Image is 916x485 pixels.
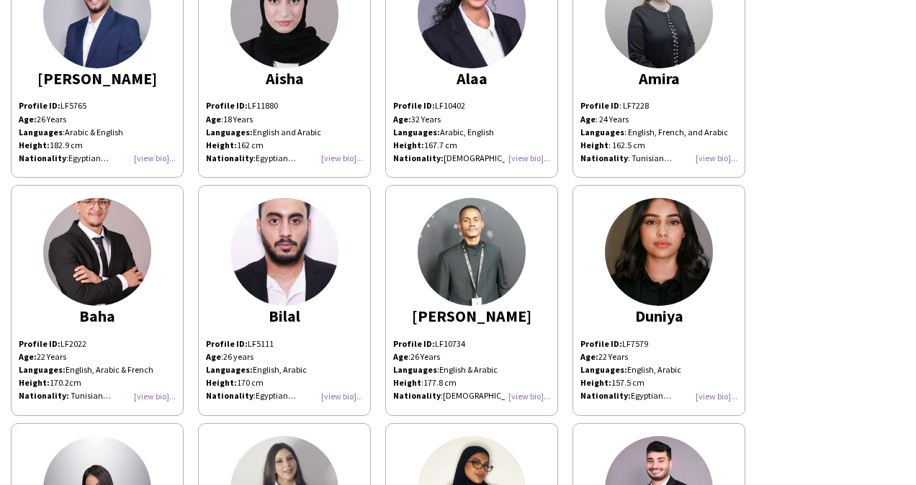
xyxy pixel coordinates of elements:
[256,390,296,401] span: Egyptian
[580,139,737,165] div: : 162.5 cm : Tunisian
[410,351,440,362] span: 26 Years
[418,198,526,306] img: thumb-65dd6f658dbe6.jpg
[580,351,598,362] strong: Age:
[206,309,363,322] div: Bilal
[443,390,536,401] span: [DEMOGRAPHIC_DATA]
[206,99,363,152] p: LF11880 English and Arabic 162 cm
[230,198,338,306] img: thumb-166344793663263380b7e36.jpg
[256,153,296,163] span: Egyptian
[393,113,550,166] p: 32 Years Arabic, English 167.7 cm [DEMOGRAPHIC_DATA]
[19,376,176,389] div: 170.2cm
[19,114,37,124] strong: Age:
[19,337,176,403] div: LF2022
[393,99,550,112] p: LF10402
[580,153,628,163] b: Nationality
[19,351,37,362] b: Age:
[19,127,63,137] b: Languages
[206,140,237,150] strong: Height:
[206,363,363,389] p: English, Arabic 170 cm
[393,390,443,401] span: :
[19,99,176,112] p: LF5765
[19,140,50,150] strong: Height:
[580,364,627,375] strong: Languages:
[223,114,253,124] span: 18 Years
[580,72,737,85] div: Amira
[206,153,256,163] span: :
[393,127,440,137] strong: Languages:
[19,350,176,403] div: 22 Years
[393,153,444,163] strong: Nationality:
[68,153,101,163] span: Egyptian
[19,364,66,375] b: Languages:
[206,72,363,85] div: Aisha
[393,140,424,150] strong: Height:
[393,114,411,124] strong: Age:
[19,113,176,126] p: 26 Years
[580,390,631,401] strong: Nationality:
[19,153,66,163] b: Nationality
[206,337,363,350] p: LF5111
[19,100,60,111] strong: Profile ID:
[19,377,50,388] b: Height:
[206,390,256,401] span: :
[19,363,176,376] div: English, Arabic & French
[206,351,221,362] b: Age
[393,309,550,322] div: [PERSON_NAME]
[393,351,410,362] span: :
[393,377,423,388] span: :
[206,153,253,163] b: Nationality
[19,309,176,322] div: Baha
[580,338,622,349] strong: Profile ID:
[580,100,619,111] b: Profile ID
[206,377,237,388] strong: Height:
[19,126,176,139] p: Arabic & English
[223,351,253,362] span: 26 years
[393,338,435,349] b: Profile ID:
[206,364,253,375] strong: Languages:
[19,139,176,152] p: 182.9 cm
[580,350,737,403] p: 22 Years English, Arabic 157.5 cm Egyptian
[206,390,253,401] b: Nationality
[393,351,408,362] b: Age
[393,363,550,389] p: English & Arabic 177.8 cm
[206,351,223,362] span: :
[393,390,441,401] b: Nationality
[580,127,624,137] b: Languages
[206,127,253,137] strong: Languages:
[580,309,737,322] div: Duniya
[580,377,611,388] strong: Height:
[393,337,550,350] p: LF10734
[393,377,421,388] b: Height
[71,390,111,401] span: Tunisian
[580,337,737,350] p: LF7579
[580,126,737,139] div: : English, French, and Arabic
[43,198,151,306] img: thumb-23b2529c-d386-4586-8f2d-c8ebcc7dc2fa.jpg
[19,390,69,401] b: Nationality:
[19,127,65,137] span: :
[580,140,609,150] b: Height
[393,72,550,85] div: Alaa
[206,114,221,124] b: Age
[393,100,435,111] strong: Profile ID:
[580,114,596,124] b: Age
[19,72,176,85] div: [PERSON_NAME]
[206,114,223,124] span: :
[206,338,248,349] strong: Profile ID:
[580,99,737,112] div: : LF7228
[393,364,437,375] b: Languages
[19,153,68,163] span: :
[393,364,439,375] span: :
[206,100,248,111] b: Profile ID:
[580,113,737,126] div: : 24 Years
[19,338,60,349] b: Profile ID:
[605,198,713,306] img: thumb-3f5721cb-bd9a-49c1-bd8d-44c4a3b8636f.jpg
